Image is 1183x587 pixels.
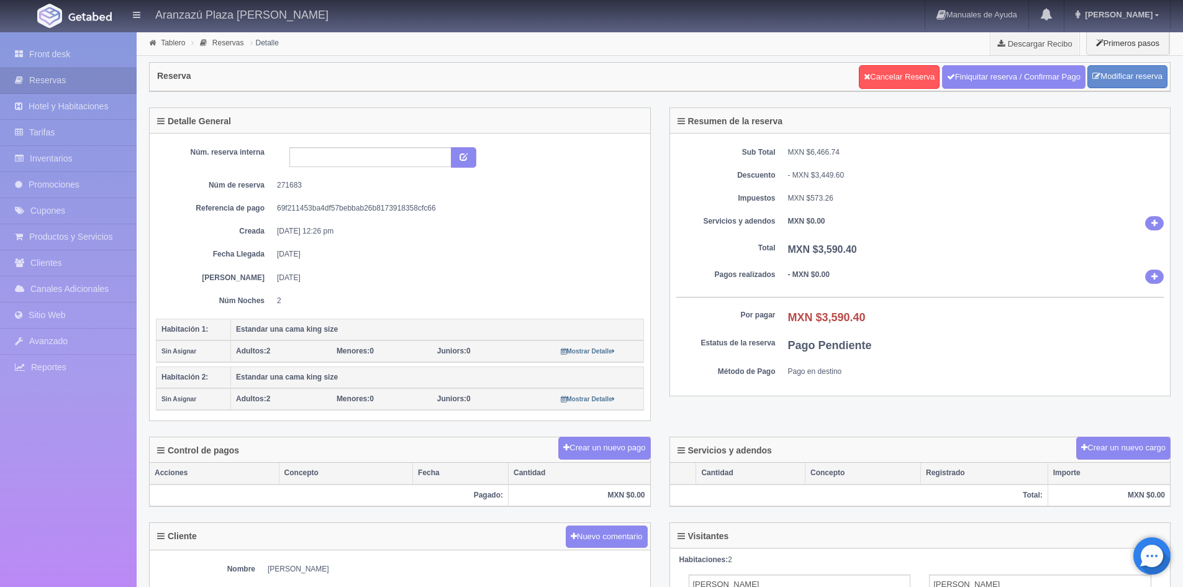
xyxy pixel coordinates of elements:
[68,12,112,21] img: Getabed
[509,485,650,506] th: MXN $0.00
[1048,485,1170,506] th: MXN $0.00
[1082,10,1153,19] span: [PERSON_NAME]
[277,273,635,283] dd: [DATE]
[157,117,231,126] h4: Detalle General
[920,463,1048,484] th: Registrado
[788,339,872,352] b: Pago Pendiente
[150,463,279,484] th: Acciones
[277,180,635,191] dd: 271683
[277,296,635,306] dd: 2
[437,394,466,403] strong: Juniors:
[509,463,650,484] th: Cantidad
[150,485,509,506] th: Pagado:
[859,65,940,89] a: Cancelar Reserva
[165,273,265,283] dt: [PERSON_NAME]
[679,555,1161,565] div: 2
[788,170,1164,181] div: - MXN $3,449.60
[788,311,866,324] b: MXN $3,590.40
[788,193,1164,204] dd: MXN $573.26
[236,347,266,355] strong: Adultos:
[231,319,644,340] th: Estandar una cama king size
[942,65,1086,89] a: Finiquitar reserva / Confirmar Pago
[558,437,650,460] button: Crear un nuevo pago
[561,348,615,355] small: Mostrar Detalle
[676,243,776,253] dt: Total
[236,347,270,355] span: 2
[277,226,635,237] dd: [DATE] 12:26 pm
[337,394,369,403] strong: Menores:
[676,338,776,348] dt: Estatus de la reserva
[37,4,62,28] img: Getabed
[161,325,208,334] b: Habitación 1:
[676,147,776,158] dt: Sub Total
[337,394,374,403] span: 0
[165,180,265,191] dt: Núm de reserva
[268,564,644,575] dd: [PERSON_NAME]
[165,249,265,260] dt: Fecha Llegada
[437,347,471,355] span: 0
[337,347,369,355] strong: Menores:
[161,39,185,47] a: Tablero
[165,226,265,237] dt: Creada
[157,446,239,455] h4: Control de pagos
[561,394,615,403] a: Mostrar Detalle
[212,39,244,47] a: Reservas
[566,526,648,548] button: Nuevo comentario
[277,203,635,214] dd: 69f211453ba4df57bebbab26b8173918358cfc66
[161,348,196,355] small: Sin Asignar
[788,270,830,279] b: - MXN $0.00
[561,347,615,355] a: Mostrar Detalle
[157,532,197,541] h4: Cliente
[156,564,255,575] dt: Nombre
[165,203,265,214] dt: Referencia de pago
[670,485,1048,506] th: Total:
[788,366,1164,377] dd: Pago en destino
[561,396,615,403] small: Mostrar Detalle
[676,310,776,321] dt: Por pagar
[788,147,1164,158] dd: MXN $6,466.74
[161,396,196,403] small: Sin Asignar
[788,244,857,255] b: MXN $3,590.40
[678,117,783,126] h4: Resumen de la reserva
[676,193,776,204] dt: Impuestos
[437,347,466,355] strong: Juniors:
[236,394,270,403] span: 2
[157,71,191,81] h4: Reserva
[805,463,921,484] th: Concepto
[155,6,329,22] h4: Aranzazú Plaza [PERSON_NAME]
[165,296,265,306] dt: Núm Noches
[788,217,825,225] b: MXN $0.00
[1086,31,1169,55] button: Primeros pasos
[679,555,728,564] strong: Habitaciones:
[236,394,266,403] strong: Adultos:
[1076,437,1171,460] button: Crear un nuevo cargo
[676,216,776,227] dt: Servicios y adendos
[1087,65,1167,88] a: Modificar reserva
[231,367,644,389] th: Estandar una cama king size
[676,366,776,377] dt: Método de Pago
[990,31,1079,56] a: Descargar Recibo
[161,373,208,381] b: Habitación 2:
[678,532,729,541] h4: Visitantes
[696,463,805,484] th: Cantidad
[1048,463,1170,484] th: Importe
[277,249,635,260] dd: [DATE]
[678,446,772,455] h4: Servicios y adendos
[413,463,509,484] th: Fecha
[437,394,471,403] span: 0
[279,463,412,484] th: Concepto
[676,170,776,181] dt: Descuento
[676,270,776,280] dt: Pagos realizados
[165,147,265,158] dt: Núm. reserva interna
[337,347,374,355] span: 0
[247,37,282,48] li: Detalle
